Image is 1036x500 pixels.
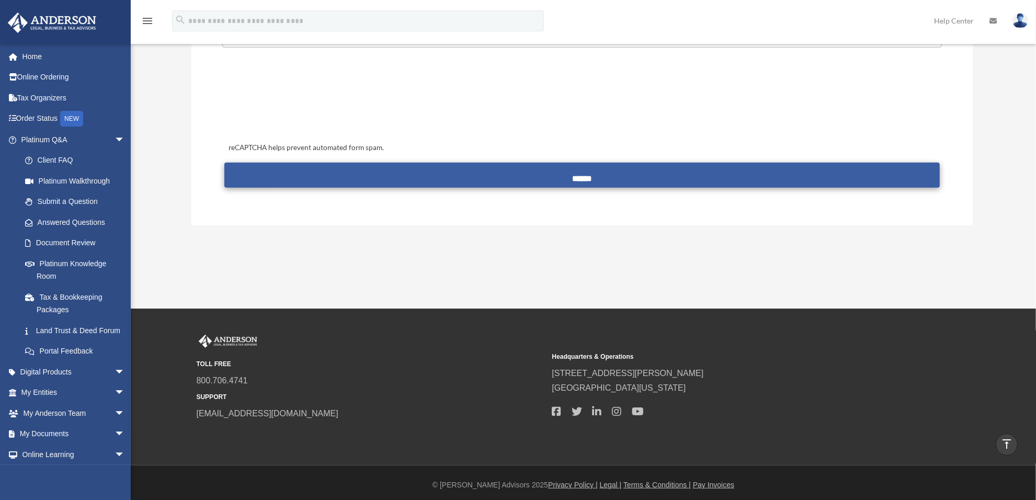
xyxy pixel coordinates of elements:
[7,444,141,465] a: Online Learningarrow_drop_down
[175,14,186,26] i: search
[1012,13,1028,28] img: User Pic
[623,481,691,489] a: Terms & Conditions |
[197,335,259,348] img: Anderson Advisors Platinum Portal
[225,80,384,121] iframe: reCAPTCHA
[7,465,141,486] a: Billingarrow_drop_down
[115,465,135,486] span: arrow_drop_down
[552,383,686,392] a: [GEOGRAPHIC_DATA][US_STATE]
[115,424,135,445] span: arrow_drop_down
[141,18,154,27] a: menu
[60,111,83,127] div: NEW
[7,87,141,108] a: Tax Organizers
[15,253,141,287] a: Platinum Knowledge Room
[552,351,901,362] small: Headquarters & Operations
[7,403,141,424] a: My Anderson Teamarrow_drop_down
[15,150,141,171] a: Client FAQ
[115,361,135,383] span: arrow_drop_down
[15,341,141,362] a: Portal Feedback
[197,376,248,385] a: 800.706.4741
[7,424,141,445] a: My Documentsarrow_drop_down
[115,129,135,151] span: arrow_drop_down
[15,212,141,233] a: Answered Questions
[224,142,939,154] div: reCAPTCHA helps prevent automated form spam.
[7,361,141,382] a: Digital Productsarrow_drop_down
[15,287,141,320] a: Tax & Bookkeeping Packages
[996,434,1018,456] a: vertical_align_top
[141,15,154,27] i: menu
[15,233,141,254] a: Document Review
[7,46,141,67] a: Home
[7,67,141,88] a: Online Ordering
[5,13,99,33] img: Anderson Advisors Platinum Portal
[197,392,545,403] small: SUPPORT
[15,171,141,191] a: Platinum Walkthrough
[15,191,135,212] a: Submit a Question
[197,359,545,370] small: TOLL FREE
[552,369,704,378] a: [STREET_ADDRESS][PERSON_NAME]
[131,479,1036,492] div: © [PERSON_NAME] Advisors 2025
[7,129,141,150] a: Platinum Q&Aarrow_drop_down
[693,481,734,489] a: Pay Invoices
[15,320,141,341] a: Land Trust & Deed Forum
[548,481,598,489] a: Privacy Policy |
[1000,438,1013,450] i: vertical_align_top
[600,481,622,489] a: Legal |
[7,108,141,130] a: Order StatusNEW
[115,444,135,465] span: arrow_drop_down
[115,403,135,424] span: arrow_drop_down
[197,409,338,418] a: [EMAIL_ADDRESS][DOMAIN_NAME]
[7,382,141,403] a: My Entitiesarrow_drop_down
[115,382,135,404] span: arrow_drop_down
